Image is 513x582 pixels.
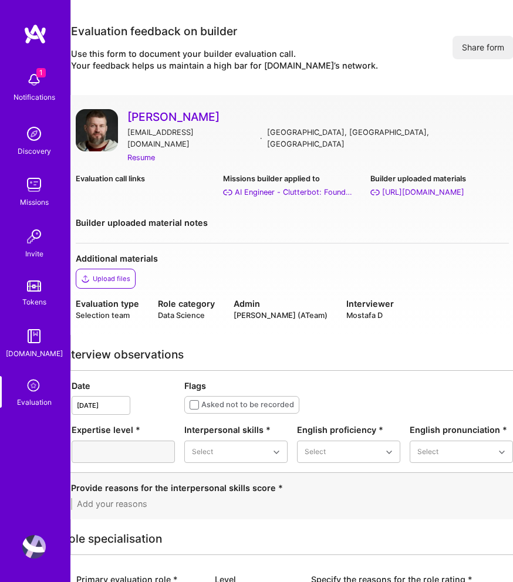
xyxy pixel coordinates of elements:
[297,424,400,436] div: English proficiency *
[72,380,175,392] div: Date
[14,92,55,103] div: Notifications
[23,23,47,45] img: logo
[22,535,46,559] img: User Avatar
[20,197,49,208] div: Missions
[235,187,352,198] div: AI Engineer - Clutterbot: Foundation Model Engineer -Vision Models for Home Robotics
[201,399,294,411] div: Asked not to be recorded
[184,424,288,436] div: Interpersonal skills *
[76,109,118,151] img: User Avatar
[346,298,394,310] div: Interviewer
[386,449,392,455] i: icon Chevron
[305,446,326,458] div: Select
[17,397,52,408] div: Evaluation
[22,296,46,308] div: Tokens
[76,310,139,321] div: Selection team
[158,310,215,321] div: Data Science
[127,109,509,124] a: [PERSON_NAME]
[184,380,513,392] div: Flags
[267,127,508,150] div: [GEOGRAPHIC_DATA], [GEOGRAPHIC_DATA], [GEOGRAPHIC_DATA]
[81,274,90,283] i: icon Upload2
[25,248,43,260] div: Invite
[71,23,378,39] div: Evaluation feedback on builder
[72,424,175,436] div: Expertise level *
[71,48,378,72] div: Use this form to document your builder evaluation call. Your feedback helps us maintain a high ba...
[370,188,380,197] i: https://patents.google.com/patent/EP1710000A4
[76,217,509,229] div: Builder uploaded material notes
[192,446,213,458] div: Select
[234,298,328,310] div: Admin
[27,280,41,292] img: tokens
[19,535,49,559] a: User Avatar
[6,348,63,360] div: [DOMAIN_NAME]
[22,324,46,348] img: guide book
[76,298,139,310] div: Evaluation type
[76,253,509,265] div: Additional materials
[76,109,118,164] a: User Avatar
[223,188,232,197] i: AI Engineer - Clutterbot: Foundation Model Engineer -Vision Models for Home Robotics
[223,187,361,198] a: AI Engineer - Clutterbot: Foundation Model Engineer -Vision Models for Home Robotics
[382,187,464,198] div: https://patents.google.com/patent/EP1710000A4
[22,225,46,248] img: Invite
[274,449,279,455] i: icon Chevron
[158,298,215,310] div: Role category
[127,152,155,164] a: Resume
[36,68,46,77] span: 1
[24,376,45,397] i: icon SelectionTeam
[370,187,508,198] a: [URL][DOMAIN_NAME]
[127,127,256,150] div: [EMAIL_ADDRESS][DOMAIN_NAME]
[22,122,46,145] img: discovery
[22,68,46,92] img: bell
[223,173,361,185] div: Missions builder applied to
[76,173,214,185] div: Evaluation call links
[370,173,508,185] div: Builder uploaded materials
[18,145,51,157] div: Discovery
[234,310,328,321] div: [PERSON_NAME] (ATeam)
[346,310,394,321] div: Mostafa D
[417,446,438,458] div: Select
[410,424,513,436] div: English pronunciation *
[93,274,130,283] div: Upload files
[260,133,262,144] div: ·
[499,449,505,455] i: icon Chevron
[22,173,46,197] img: teamwork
